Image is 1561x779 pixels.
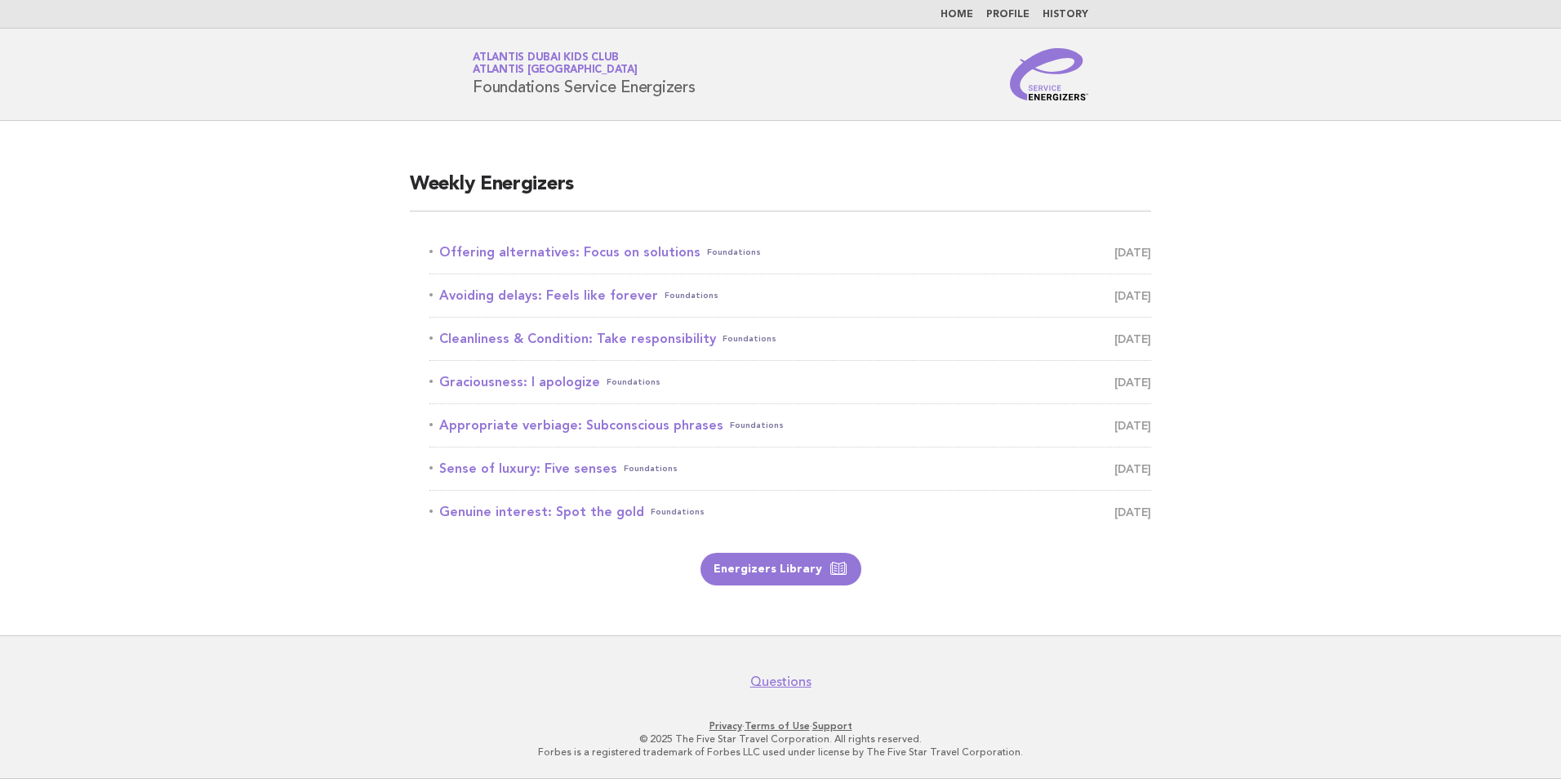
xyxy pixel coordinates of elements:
[986,10,1030,20] a: Profile
[700,553,861,585] a: Energizers Library
[1114,414,1151,437] span: [DATE]
[429,241,1151,264] a: Offering alternatives: Focus on solutionsFoundations [DATE]
[473,65,638,76] span: Atlantis [GEOGRAPHIC_DATA]
[1114,371,1151,394] span: [DATE]
[941,10,973,20] a: Home
[429,284,1151,307] a: Avoiding delays: Feels like foreverFoundations [DATE]
[723,327,776,350] span: Foundations
[429,457,1151,480] a: Sense of luxury: Five sensesFoundations [DATE]
[651,501,705,523] span: Foundations
[429,501,1151,523] a: Genuine interest: Spot the goldFoundations [DATE]
[429,371,1151,394] a: Graciousness: I apologizeFoundations [DATE]
[410,171,1151,211] h2: Weekly Energizers
[429,327,1151,350] a: Cleanliness & Condition: Take responsibilityFoundations [DATE]
[1114,457,1151,480] span: [DATE]
[473,52,638,75] a: Atlantis Dubai Kids ClubAtlantis [GEOGRAPHIC_DATA]
[709,720,742,732] a: Privacy
[281,732,1280,746] p: © 2025 The Five Star Travel Corporation. All rights reserved.
[429,414,1151,437] a: Appropriate verbiage: Subconscious phrasesFoundations [DATE]
[745,720,810,732] a: Terms of Use
[281,746,1280,759] p: Forbes is a registered trademark of Forbes LLC used under license by The Five Star Travel Corpora...
[1114,327,1151,350] span: [DATE]
[607,371,660,394] span: Foundations
[812,720,852,732] a: Support
[281,719,1280,732] p: · ·
[730,414,784,437] span: Foundations
[707,241,761,264] span: Foundations
[624,457,678,480] span: Foundations
[1114,284,1151,307] span: [DATE]
[665,284,718,307] span: Foundations
[1010,48,1088,100] img: Service Energizers
[750,674,812,690] a: Questions
[1114,501,1151,523] span: [DATE]
[1114,241,1151,264] span: [DATE]
[1043,10,1088,20] a: History
[473,53,696,96] h1: Foundations Service Energizers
